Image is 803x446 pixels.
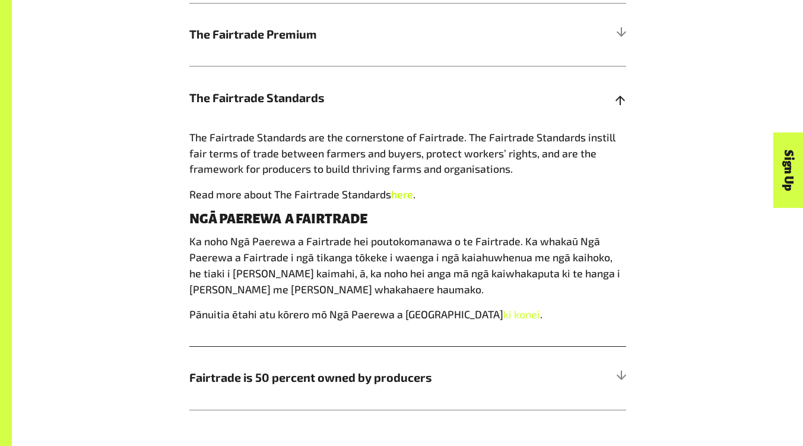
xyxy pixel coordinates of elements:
a: ki konei [503,308,540,321]
span: Fairtrade is 50 percent owned by producers [189,369,517,387]
p: Ka noho Ngā Paerewa a Fairtrade hei poutokomanawa o te Fairtrade. Ka whakaū Ngā Paerewa a Fairtra... [189,233,626,297]
span: The Fairtrade Premium [189,26,517,43]
p: Pānuitia ētahi atu kōrero mō Ngā Paerewa a [GEOGRAPHIC_DATA] . [189,306,626,322]
span: The Fairtrade Standards [189,89,517,107]
h4: NGĀ PAEREWA A FAIRTRADE [189,212,626,226]
span: Read more about The Fairtrade Standards . [189,188,415,201]
a: here [391,188,413,201]
span: The Fairtrade Standards are the cornerstone of Fairtrade. The Fairtrade Standards instill fair te... [189,131,615,175]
